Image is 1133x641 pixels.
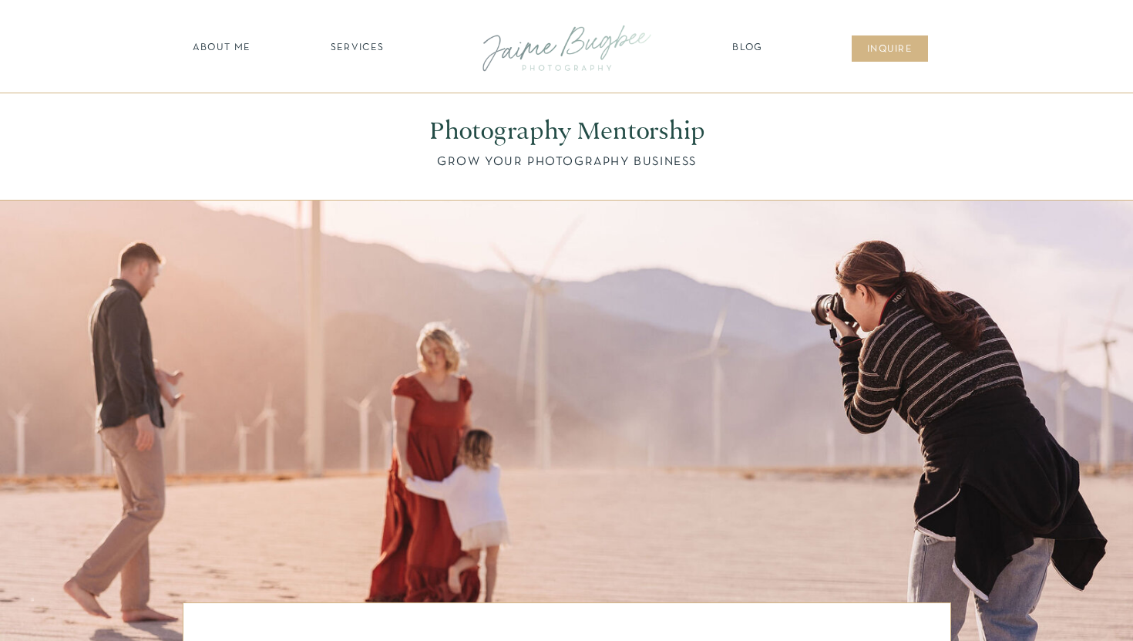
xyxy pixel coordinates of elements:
h1: Photography Mentorship [380,117,754,146]
p: GROW YOUR PHOTOGRAPHY BUSINESS [381,156,753,174]
a: inqUIre [859,42,921,58]
a: about ME [188,41,255,56]
a: SERVICES [314,41,401,56]
a: Blog [728,41,767,56]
